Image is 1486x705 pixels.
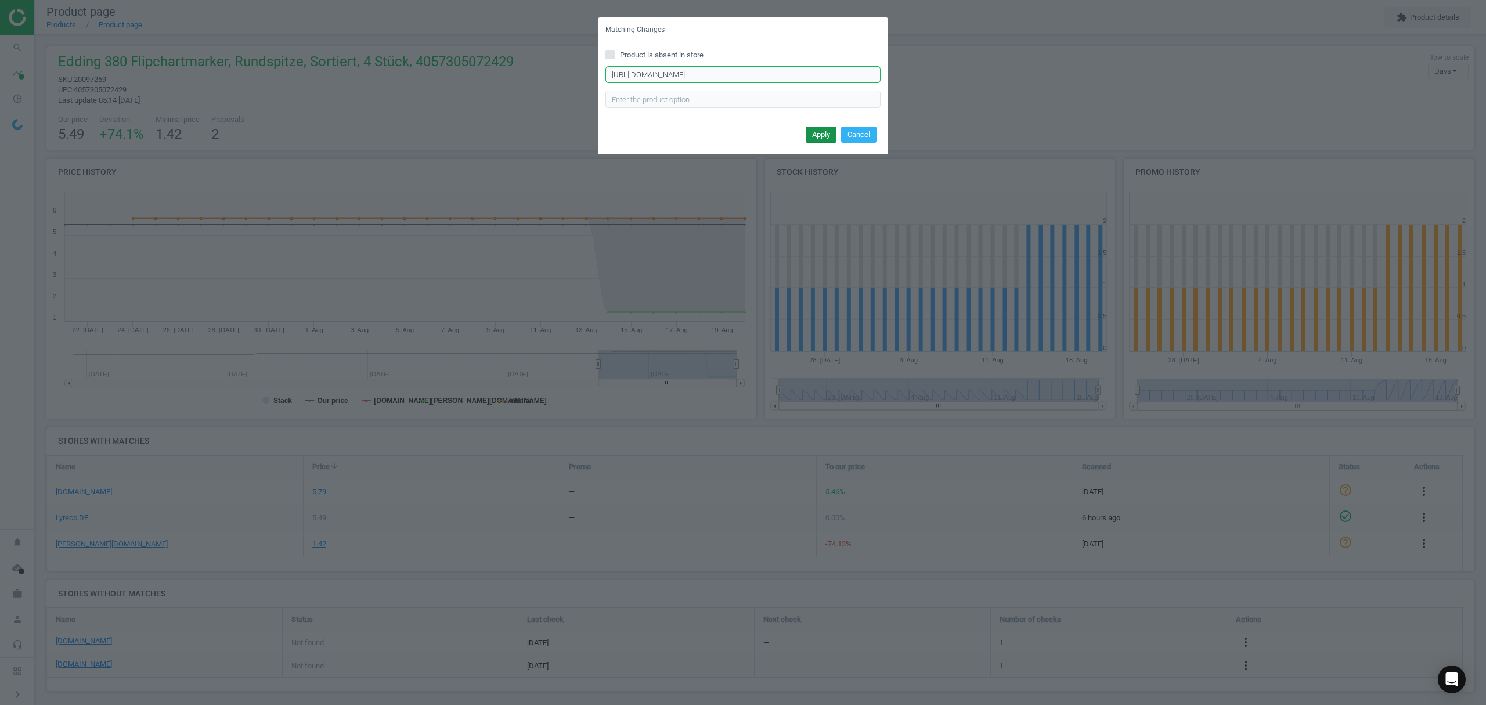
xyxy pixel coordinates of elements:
div: Open Intercom Messenger [1438,666,1466,693]
input: Enter the product option [605,91,881,108]
input: Enter correct product URL [605,66,881,84]
h5: Matching Changes [605,25,665,35]
button: Apply [806,127,836,143]
span: Product is absent in store [618,50,706,60]
button: Cancel [841,127,877,143]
